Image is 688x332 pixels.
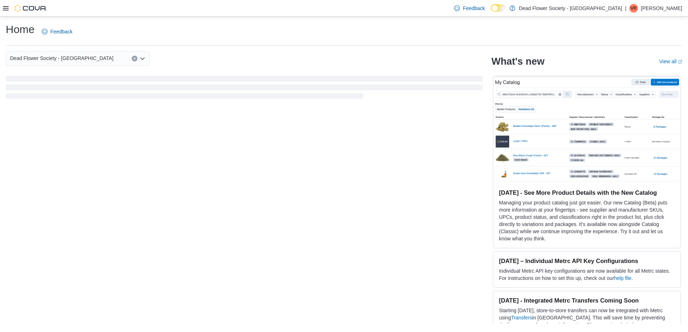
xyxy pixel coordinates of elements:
h3: [DATE] – Individual Metrc API Key Configurations [499,257,675,264]
svg: External link [678,60,682,64]
p: Individual Metrc API key configurations are now available for all Metrc states. For instructions ... [499,267,675,282]
a: Feedback [451,1,488,15]
h3: [DATE] - See More Product Details with the New Catalog [499,189,675,196]
button: Clear input [132,56,137,61]
span: Feedback [463,5,485,12]
span: Feedback [50,28,72,35]
img: Cova [14,5,47,12]
p: Dead Flower Society - [GEOGRAPHIC_DATA] [519,4,622,13]
h3: [DATE] - Integrated Metrc Transfers Coming Soon [499,297,675,304]
a: help file [614,275,632,281]
div: Victoria Richardson [629,4,638,13]
a: Feedback [39,24,75,39]
input: Dark Mode [491,4,506,12]
h2: What's new [492,56,544,67]
p: | [625,4,626,13]
span: Loading [6,77,483,100]
p: [PERSON_NAME] [641,4,682,13]
a: Transfers [511,315,532,321]
p: Managing your product catalog just got easier. Our new Catalog (Beta) puts more information at yo... [499,199,675,242]
a: View allExternal link [659,59,682,64]
span: Dead Flower Society - [GEOGRAPHIC_DATA] [10,54,113,63]
h1: Home [6,22,35,37]
button: Open list of options [140,56,145,61]
span: VR [631,4,637,13]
